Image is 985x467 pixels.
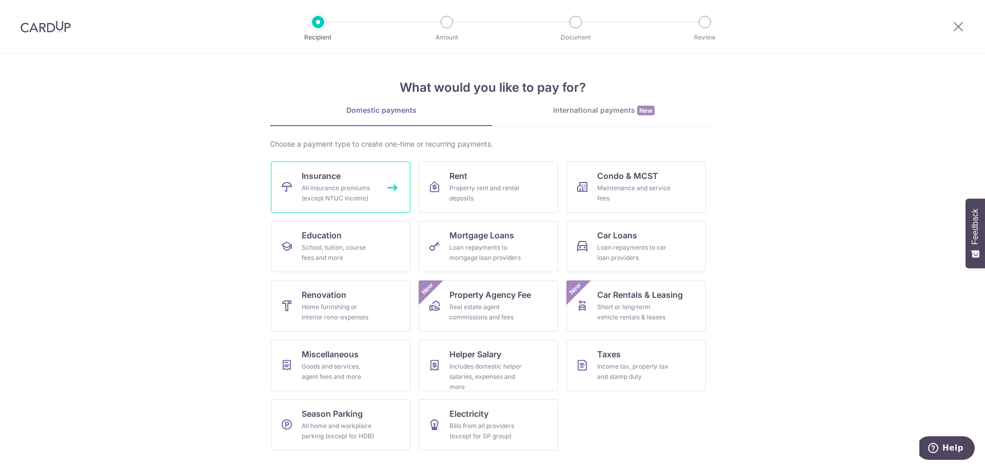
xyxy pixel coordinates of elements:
a: Season ParkingAll home and workplace parking (except for HDB) [271,399,410,451]
span: Property Agency Fee [449,289,531,301]
span: Education [302,229,342,241]
div: Income tax, property tax and stamp duty [597,361,671,382]
span: New [419,280,436,297]
a: Property Agency FeeReal estate agent commissions and feesNew [419,280,558,332]
div: Domestic payments [270,105,493,115]
span: Miscellaneous [302,348,359,360]
div: Includes domestic helper salaries, expenses and more [449,361,523,392]
p: Document [538,32,614,43]
div: Real estate agent commissions and fees [449,302,523,322]
span: Feedback [971,209,980,245]
a: Condo & MCSTMaintenance and service fees [566,161,706,213]
div: Maintenance and service fees [597,183,671,204]
div: All insurance premiums (except NTUC Income) [302,183,376,204]
div: Property rent and rental deposits [449,183,523,204]
a: Car Rentals & LeasingShort or long‑term vehicle rentals & leasesNew [566,280,706,332]
a: ElectricityBills from all providers (except for SP group) [419,399,558,451]
div: Home furnishing or interior reno-expenses [302,302,376,322]
a: RentProperty rent and rental deposits [419,161,558,213]
div: International payments [493,105,715,116]
iframe: Opens a widget where you can find more information [919,436,975,462]
a: Car LoansLoan repayments to car loan providers [566,221,706,272]
span: New [567,280,584,297]
a: RenovationHome furnishing or interior reno-expenses [271,280,410,332]
h4: What would you like to pay for? [270,78,715,97]
span: Car Loans [597,229,637,241]
span: Electricity [449,408,488,420]
a: EducationSchool, tuition, course fees and more [271,221,410,272]
span: Insurance [302,170,341,182]
a: TaxesIncome tax, property tax and stamp duty [566,340,706,391]
div: Loan repayments to mortgage loan providers [449,242,523,263]
span: Mortgage Loans [449,229,514,241]
a: InsuranceAll insurance premiums (except NTUC Income) [271,161,410,213]
p: Recipient [280,32,356,43]
div: Loan repayments to car loan providers [597,242,671,263]
div: School, tuition, course fees and more [302,242,376,263]
div: Goods and services, agent fees and more [302,361,376,382]
span: Rent [449,170,467,182]
span: Car Rentals & Leasing [597,289,683,301]
span: Helper Salary [449,348,501,360]
div: Short or long‑term vehicle rentals & leases [597,302,671,322]
button: Feedback - Show survey [966,198,985,268]
span: Season Parking [302,408,363,420]
p: Review [667,32,743,43]
div: Bills from all providers (except for SP group) [449,421,523,441]
a: Mortgage LoansLoan repayments to mortgage loan providers [419,221,558,272]
img: CardUp [21,21,71,33]
span: Renovation [302,289,346,301]
span: New [637,106,655,115]
p: Amount [409,32,485,43]
div: All home and workplace parking (except for HDB) [302,421,376,441]
a: MiscellaneousGoods and services, agent fees and more [271,340,410,391]
span: Condo & MCST [597,170,658,182]
div: Choose a payment type to create one-time or recurring payments. [270,139,715,149]
span: Taxes [597,348,621,360]
a: Helper SalaryIncludes domestic helper salaries, expenses and more [419,340,558,391]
